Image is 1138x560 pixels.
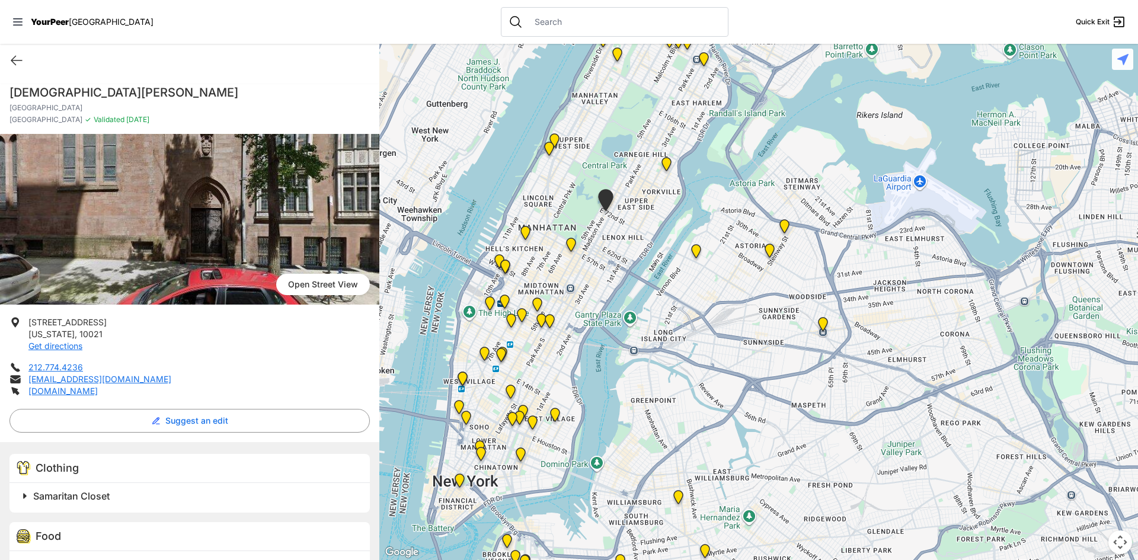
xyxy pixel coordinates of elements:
button: Map camera controls [1108,530,1132,554]
a: YourPeer[GEOGRAPHIC_DATA] [31,18,154,25]
div: Bowery Campus [505,412,520,431]
div: Maryhouse [516,405,530,424]
a: Get directions [28,341,82,351]
span: 10021 [79,329,103,339]
div: Mainchance Adult Drop-in Center [542,314,557,333]
span: Quick Exit [1076,17,1110,27]
div: Greenwich Village [455,372,470,391]
a: [EMAIL_ADDRESS][DOMAIN_NAME] [28,374,171,384]
div: Pathways Adult Drop-In Program [547,133,562,152]
div: Church of the Village [477,347,492,366]
div: Greater New York City [534,313,549,332]
img: Google [382,545,421,560]
div: New York [492,254,507,273]
span: Food [36,530,61,542]
span: , [75,329,77,339]
div: Manhattan [548,408,562,427]
span: Validated [94,115,124,124]
div: Manhattan [596,189,616,216]
div: Church of St. Francis Xavier - Front Entrance [495,347,510,366]
input: Search [528,16,721,28]
button: Suggest an edit [9,409,370,433]
p: [GEOGRAPHIC_DATA] [9,103,370,113]
span: [GEOGRAPHIC_DATA] [9,115,82,124]
h1: [DEMOGRAPHIC_DATA][PERSON_NAME] [9,84,370,101]
div: Ford Hall [596,33,610,52]
span: [STREET_ADDRESS] [28,317,107,327]
div: Avenue Church [659,157,674,176]
div: Metro Baptist Church [498,260,513,279]
div: Lower East Side Youth Drop-in Center. Yellow doors with grey buzzer on the right [513,447,528,466]
span: YourPeer [31,17,69,27]
span: ✓ [85,115,91,124]
div: St. Joseph House [512,411,527,430]
span: [US_STATE] [28,329,75,339]
a: Open this area in Google Maps (opens a new window) [382,545,421,560]
div: Back of the Church [494,348,509,367]
div: Main Location [696,52,711,71]
div: Fancy Thrift Shop [689,244,704,263]
div: Manhattan Criminal Court [474,447,488,466]
span: [GEOGRAPHIC_DATA] [69,17,154,27]
div: Main Location, SoHo, DYCD Youth Drop-in Center [459,411,474,430]
div: 9th Avenue Drop-in Center [518,226,533,245]
a: [DOMAIN_NAME] [28,386,98,396]
div: Headquarters [514,308,529,327]
span: Suggest an edit [165,415,228,427]
span: Open Street View [276,274,370,295]
span: Samaritan Closet [33,490,110,502]
a: 212.774.4236 [28,362,83,372]
div: Main Office [452,473,467,492]
div: Woodside Youth Drop-in Center [816,317,830,336]
a: Quick Exit [1076,15,1126,29]
div: Tribeca Campus/New York City Rescue Mission [472,440,487,459]
div: New Location, Headquarters [504,313,519,332]
div: Chelsea [482,296,497,315]
span: [DATE] [124,115,149,124]
div: Antonio Olivieri Drop-in Center [497,295,512,313]
div: Manhattan [671,34,686,53]
div: East Harlem [680,36,695,55]
div: University Community Social Services (UCSS) [525,415,540,434]
div: The Cathedral Church of St. John the Divine [610,47,625,66]
span: Clothing [36,462,79,474]
div: Harvey Milk High School [503,385,518,404]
